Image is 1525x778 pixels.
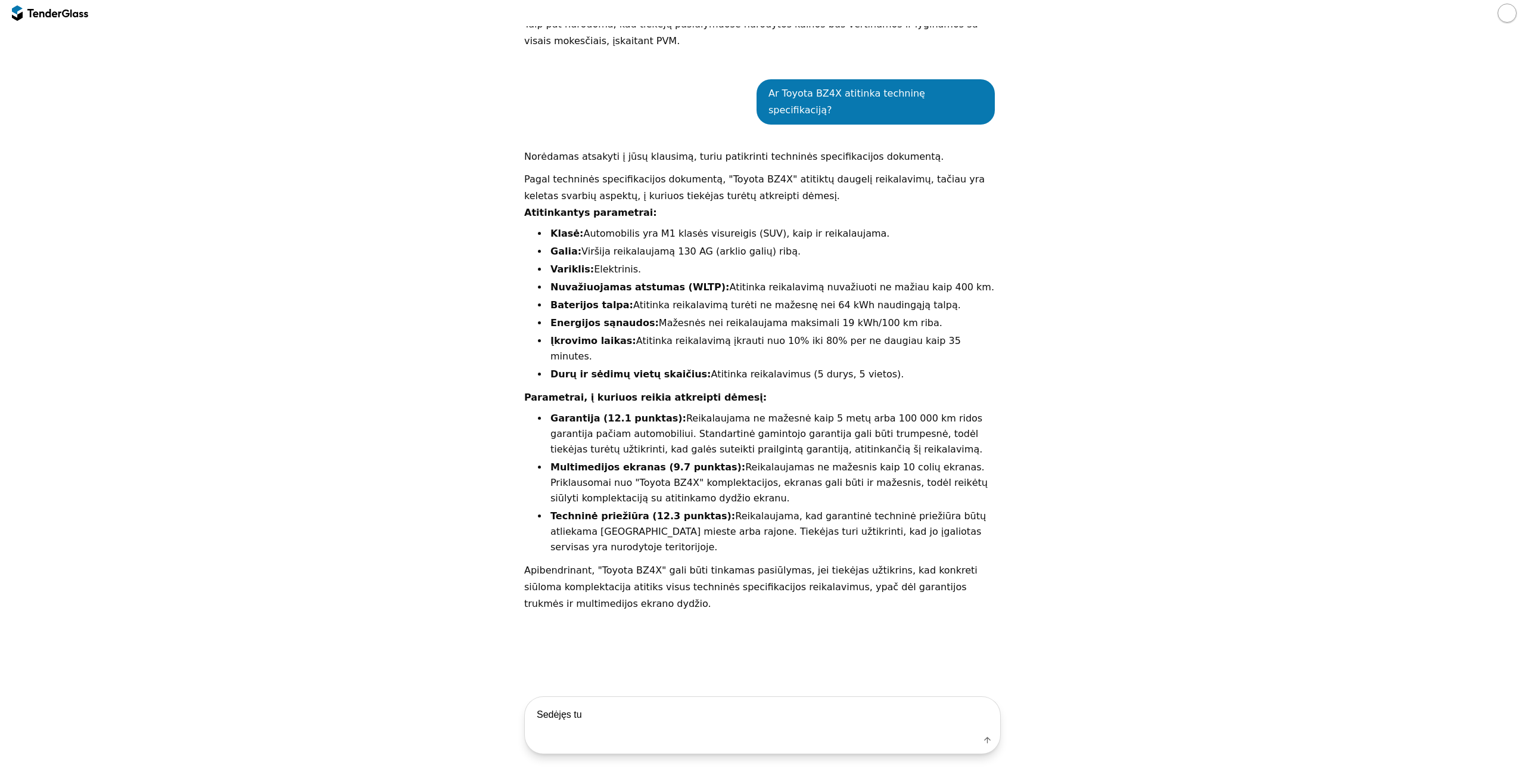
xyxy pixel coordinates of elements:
[524,171,1001,204] p: Pagal techninės specifikacijos dokumentą, "Toyota BZ4X" atitiktų daugelį reikalavimų, tačiau yra ...
[768,85,983,119] div: Ar Toyota BZ4X atitinka techninę specifikaciją?
[548,509,1001,555] li: Reikalaujama, kad garantinė techninė priežiūra būtų atliekama [GEOGRAPHIC_DATA] mieste arba rajon...
[524,207,657,218] strong: Atitinkantys parametrai:
[550,299,633,311] strong: Baterijos talpa:
[524,148,1001,165] p: Norėdamas atsakyti į jūsų klausimą, turiu patikrinti techninės specifikacijos dokumentą.
[550,510,735,522] strong: Techninė priežiūra (12.3 punktas):
[548,333,1001,364] li: Atitinka reikalavimą įkrauti nuo 10% iki 80% per ne daugiau kaip 35 minutes.
[550,264,594,275] strong: Variklis:
[524,562,1001,612] p: Apibendrinant, "Toyota BZ4X" gali būti tinkamas pasiūlymas, jei tiekėjas užtikrins, kad konkreti ...
[524,16,1001,49] p: Taip pat nurodoma, kad tiekėjų pasiūlymuose nurodytos kainos bus vertinamos ir lyginamos su visai...
[550,228,583,239] strong: Klasė:
[548,262,1001,277] li: Elektrinis.
[550,281,729,293] strong: Nuvažiuojamas atstumas (WLTP):
[548,460,1001,506] li: Reikalaujamas ne mažesnis kaip 10 colių ekranas. Priklausomai nuo "Toyota BZ4X" komplektacijos, e...
[524,392,767,403] strong: Parametrai, į kuriuos reikia atkreipti dėmesį:
[550,461,745,473] strong: Multimedijos ekranas (9.7 punktas):
[550,246,581,257] strong: Galia:
[548,226,1001,241] li: Automobilis yra M1 klasės visureigis (SUV), kaip ir reikalaujama.
[550,368,711,380] strong: Durų ir sėdimų vietų skaičius:
[548,297,1001,313] li: Atitinka reikalavimą turėti ne mažesnę nei 64 kWh naudingąją talpą.
[548,367,1001,382] li: Atitinka reikalavimus (5 durys, 5 vietos).
[550,413,686,424] strong: Garantija (12.1 punktas):
[548,244,1001,259] li: Viršija reikalaujamą 130 AG (arklio galių) ribą.
[548,280,1001,295] li: Atitinka reikalavimą nuvažiuoti ne mažiau kaip 400 km.
[550,335,636,346] strong: Įkrovimo laikas:
[525,697,1000,732] textarea: Sedėjęs tu
[548,315,1001,331] li: Mažesnės nei reikalaujama maksimali 19 kWh/100 km riba.
[550,317,659,328] strong: Energijos sąnaudos:
[548,411,1001,457] li: Reikalaujama ne mažesnė kaip 5 metų arba 100 000 km ridos garantija pačiam automobiliui. Standart...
